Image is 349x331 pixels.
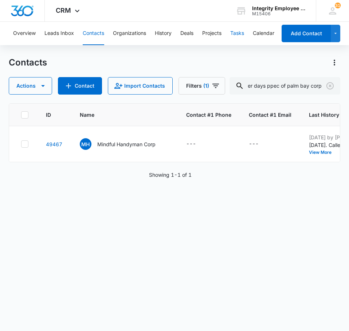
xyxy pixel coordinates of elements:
[149,171,192,179] p: Showing 1-1 of 1
[282,25,331,42] button: Add Contact
[186,140,196,148] div: ---
[309,150,337,155] button: View More
[80,138,169,150] div: Name - Mindful Handyman Corp - Select to Edit Field
[155,22,172,45] button: History
[56,7,71,14] span: CRM
[58,77,102,95] button: Add Contact
[108,77,172,95] button: Import Contacts
[97,140,156,148] p: Mindful Handyman Corp
[13,22,36,45] button: Overview
[9,77,52,95] button: Actions
[230,22,244,45] button: Tasks
[249,111,291,119] span: Contact #1 Email
[253,22,274,45] button: Calendar
[249,140,259,148] div: ---
[202,22,221,45] button: Projects
[179,77,226,95] button: Filters
[335,3,341,8] div: notifications count
[83,22,104,45] button: Contacts
[9,57,47,68] h1: Contacts
[324,80,336,92] button: Clear
[252,11,305,16] div: account id
[230,77,340,95] input: Search Contacts
[46,111,52,119] span: ID
[80,138,91,150] span: MH
[180,22,193,45] button: Deals
[329,57,340,68] button: Actions
[46,141,62,147] a: Navigate to contact details page for Mindful Handyman Corp
[252,5,305,11] div: account name
[335,3,341,8] span: 31
[44,22,74,45] button: Leads Inbox
[186,140,209,148] div: Contact #1 Phone - - Select to Edit Field
[203,83,208,88] span: (1)
[80,111,158,119] span: Name
[249,140,272,148] div: Contact #1 Email - - Select to Edit Field
[186,111,231,119] span: Contact #1 Phone
[113,22,146,45] button: Organizations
